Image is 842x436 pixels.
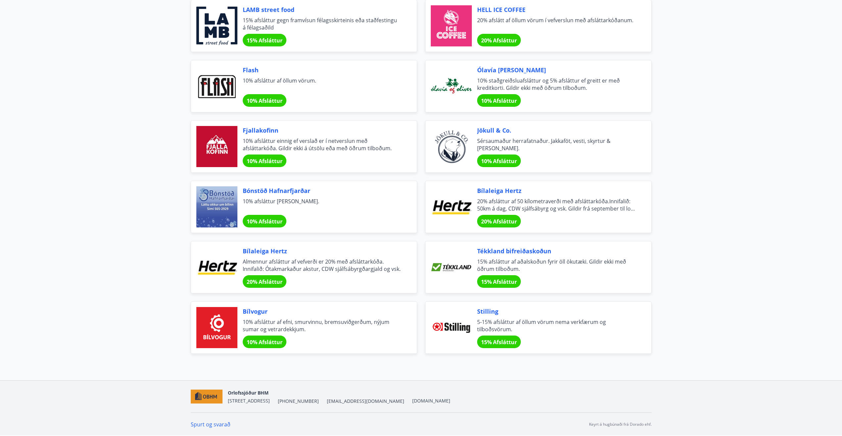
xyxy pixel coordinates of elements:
[477,307,635,316] span: Stilling
[477,137,635,152] span: Sérsaumaður herrafatnaður. Jakkaföt, vesti, skyrtur & [PERSON_NAME].
[477,5,635,14] span: HELL ICE COFFEE
[481,278,517,285] span: 15% Afsláttur
[481,97,517,104] span: 10% Afsláttur
[247,157,282,165] span: 10% Afsláttur
[481,37,517,44] span: 20% Afsláttur
[247,278,282,285] span: 20% Afsláttur
[481,157,517,165] span: 10% Afsláttur
[243,247,401,255] span: Bílaleiga Hertz
[477,66,635,74] span: Ólavía [PERSON_NAME]
[243,17,401,31] span: 15% afsláttur gegn framvísun félagsskirteinis eða staðfestingu á félagsaðild
[247,218,282,225] span: 10% Afsláttur
[412,398,450,404] a: [DOMAIN_NAME]
[243,198,401,212] span: 10% afsláttur [PERSON_NAME].
[477,186,635,195] span: Bílaleiga Hertz
[481,339,517,346] span: 15% Afsláttur
[228,398,270,404] span: [STREET_ADDRESS]
[243,137,401,152] span: 10% afsláttur einnig ef verslað er í netverslun með afsláttarkóða. Gildir ekki á útsölu eða með ö...
[243,77,401,92] span: 10% afsláttur af öllum vörum.
[191,390,223,404] img: c7HIBRK87IHNqKbXD1qOiSZFdQtg2UzkX3TnRQ1O.png
[247,97,282,104] span: 10% Afsláttur
[477,247,635,255] span: Tékkland bifreiðaskoðun
[477,77,635,92] span: 10% staðgreiðsluafsláttur og 5% afsláttur ef greitt er með kreditkorti. Gildir ekki með öðrum til...
[278,398,319,405] span: [PHONE_NUMBER]
[243,186,401,195] span: Bónstöð Hafnarfjarðar
[327,398,404,405] span: [EMAIL_ADDRESS][DOMAIN_NAME]
[243,5,401,14] span: LAMB street food
[247,37,282,44] span: 15% Afsláttur
[477,17,635,31] span: 20% afslátt af öllum vörum í vefverslun með afsláttarkóðanum.
[191,421,230,428] a: Spurt og svarað
[477,258,635,273] span: 15% afsláttur af aðalskoðun fyrir öll ökutæki. Gildir ekki með öðrum tilboðum.
[228,390,269,396] span: Orlofssjóður BHM
[243,126,401,135] span: Fjallakofinn
[243,258,401,273] span: Almennur afsláttur af vefverði er 20% með afsláttarkóða. Innifalið: Ótakmarkaður akstur, CDW sjál...
[247,339,282,346] span: 10% Afsláttur
[589,421,652,427] p: Keyrt á hugbúnaði frá Dorado ehf.
[243,307,401,316] span: Bílvogur
[243,66,401,74] span: Flash
[243,318,401,333] span: 10% afsláttur af efni, smurvinnu, bremsuviðgerðum, nýjum sumar og vetrardekkjum.
[477,198,635,212] span: 20% afsláttur af 50 kílometraverði með afsláttarkóða.Innifalið: 50km á dag, CDW sjálfsábyrg og vs...
[477,318,635,333] span: 5-15% afsláttur af öllum vörum nema verkfærum og tilboðsvörum.
[477,126,635,135] span: Jökull & Co.
[481,218,517,225] span: 20% Afsláttur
